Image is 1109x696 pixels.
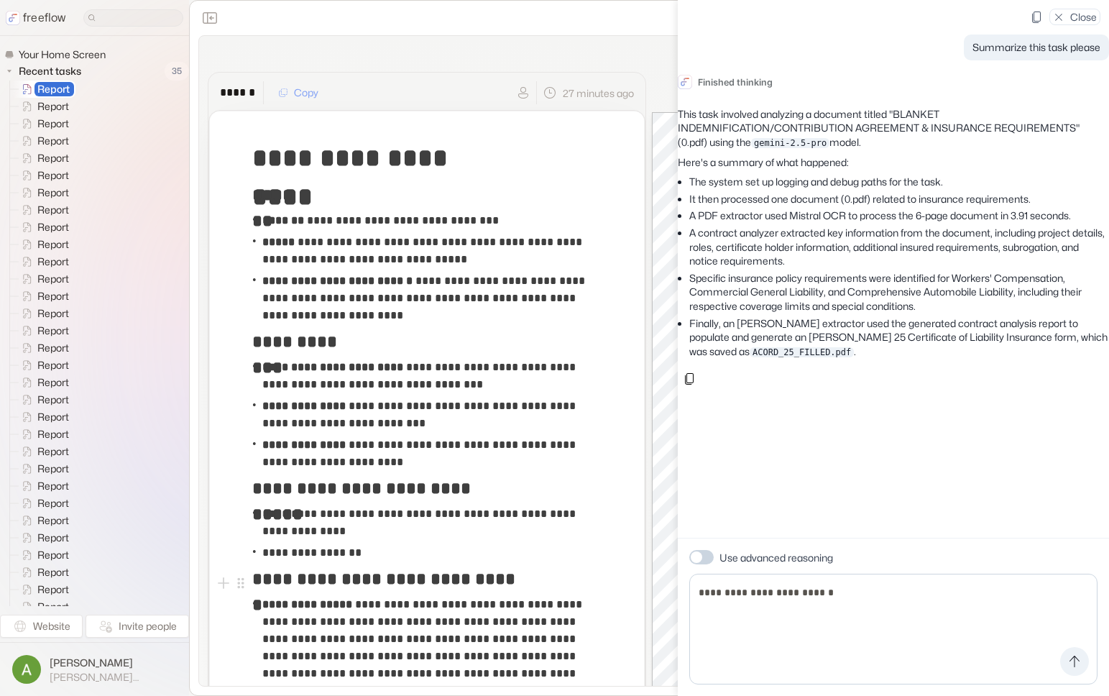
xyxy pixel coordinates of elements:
[10,322,75,339] a: Report
[10,305,75,322] a: Report
[34,341,73,355] span: Report
[34,203,73,217] span: Report
[232,574,249,592] button: Open block menu
[34,427,73,441] span: Report
[12,655,41,684] img: profile
[34,410,73,424] span: Report
[34,565,73,580] span: Report
[10,581,75,598] a: Report
[34,289,73,303] span: Report
[86,615,189,638] button: Invite people
[34,496,73,510] span: Report
[10,167,75,184] a: Report
[10,98,75,115] a: Report
[4,63,87,80] button: Recent tasks
[34,513,73,528] span: Report
[34,220,73,234] span: Report
[10,184,75,201] a: Report
[10,408,75,426] a: Report
[34,186,73,200] span: Report
[10,564,75,581] a: Report
[34,116,73,131] span: Report
[10,460,75,477] a: Report
[215,574,232,592] button: Add block
[34,134,73,148] span: Report
[34,600,73,614] span: Report
[689,192,1109,206] li: It then processed one document (0.pdf) related to insurance requirements.
[10,253,75,270] a: Report
[16,47,110,62] span: Your Home Screen
[10,150,75,167] a: Report
[34,82,74,96] span: Report
[1060,647,1089,676] button: Send message
[719,550,833,565] p: Use advanced reasoning
[34,462,73,476] span: Report
[34,393,73,407] span: Report
[10,288,75,305] a: Report
[10,115,75,132] a: Report
[34,375,73,390] span: Report
[34,168,73,183] span: Report
[34,99,73,114] span: Report
[34,151,73,165] span: Report
[34,582,73,597] span: Report
[678,367,701,390] button: Copy message
[50,656,177,670] span: [PERSON_NAME]
[10,374,75,391] a: Report
[10,512,75,529] a: Report
[689,316,1109,359] li: Finally, an [PERSON_NAME] extractor used the generated contract analysis report to populate and g...
[165,62,189,81] span: 35
[10,598,75,615] a: Report
[34,548,73,562] span: Report
[698,75,773,90] p: Finished thinking
[34,272,73,286] span: Report
[10,357,75,374] a: Report
[750,347,854,357] code: ACORD_25_FILLED.pdf
[689,271,1109,313] li: Specific insurance policy requirements were identified for Workers' Compensation, Commercial Gene...
[23,9,66,27] p: freeflow
[751,138,829,148] code: gemini-2.5-pro
[10,495,75,512] a: Report
[270,81,327,104] button: Copy
[689,226,1109,268] li: A contract analyzer extracted key information from the document, including project details, roles...
[10,339,75,357] a: Report
[34,531,73,545] span: Report
[50,671,177,684] span: [PERSON_NAME][EMAIL_ADDRESS]
[34,255,73,269] span: Report
[34,306,73,321] span: Report
[689,209,1109,223] li: A PDF extractor used Mistral OCR to process the 6-page document in 3.91 seconds.
[34,324,73,338] span: Report
[10,270,75,288] a: Report
[4,47,111,62] a: Your Home Screen
[10,443,75,460] a: Report
[34,444,73,459] span: Report
[10,81,75,98] a: Report
[678,107,1109,150] p: This task involved analyzing a document titled "BLANKET INDEMNIFICATION/CONTRIBUTION AGREEMENT & ...
[972,40,1100,55] p: Summarize this task please
[16,64,86,78] span: Recent tasks
[10,477,75,495] a: Report
[10,132,75,150] a: Report
[198,6,221,29] button: Close the sidebar
[34,358,73,372] span: Report
[34,237,73,252] span: Report
[563,86,634,101] p: 27 minutes ago
[10,236,75,253] a: Report
[10,426,75,443] a: Report
[34,479,73,493] span: Report
[9,651,180,687] button: [PERSON_NAME][PERSON_NAME][EMAIL_ADDRESS]
[652,112,1090,690] iframe: Certificate
[10,201,75,219] a: Report
[10,391,75,408] a: Report
[678,155,1109,170] p: Here's a summary of what happened:
[6,9,66,27] a: freeflow
[10,219,75,236] a: Report
[689,175,1109,189] li: The system set up logging and debug paths for the task.
[10,529,75,546] a: Report
[10,546,75,564] a: Report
